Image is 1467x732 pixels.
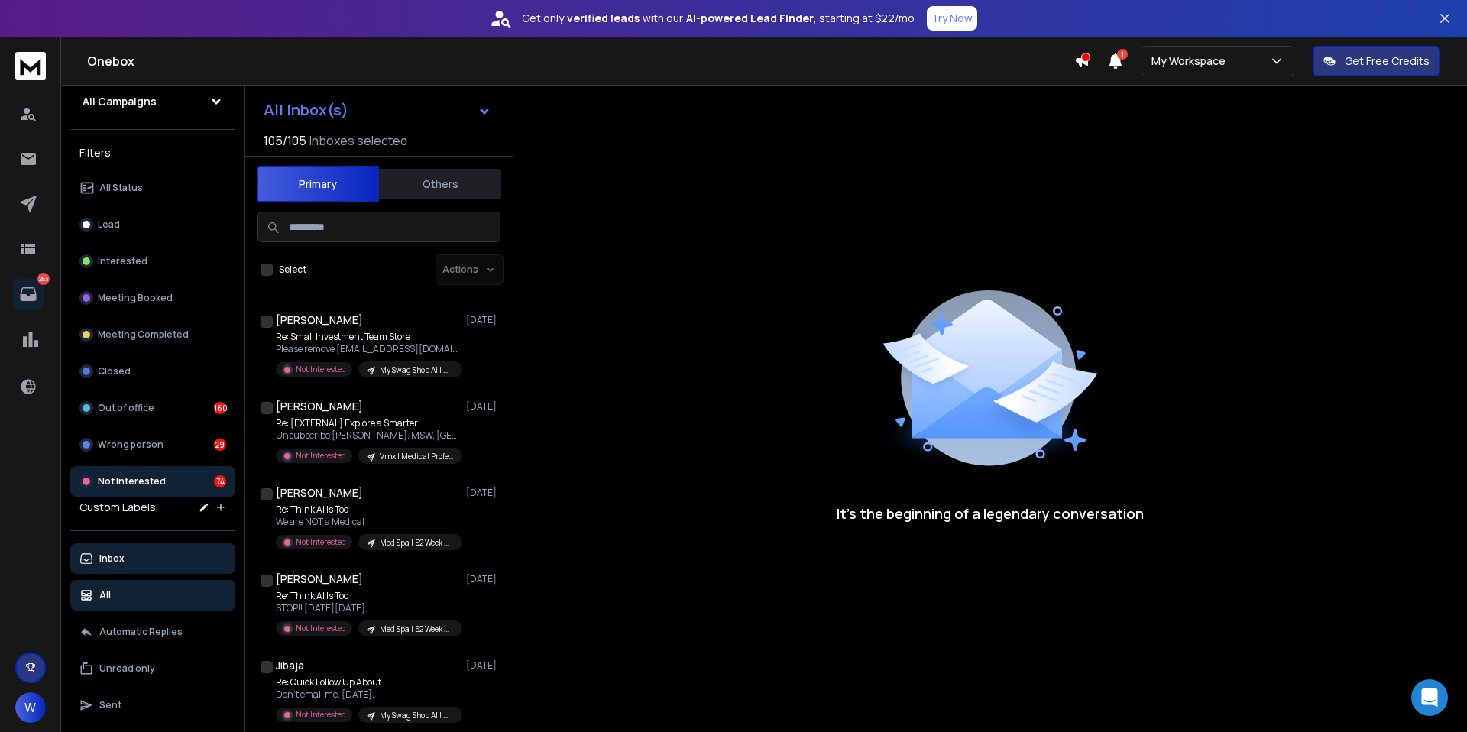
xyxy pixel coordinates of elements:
strong: AI-powered Lead Finder, [686,11,816,26]
button: Meeting Booked [70,283,235,313]
p: My Swag Shop AI | Home Services | v1 [380,710,453,721]
p: Meeting Completed [98,329,189,341]
p: Wrong person [98,439,164,451]
p: Re: Think AI Is Too [276,504,459,516]
p: Not Interested [296,536,346,548]
button: Automatic Replies [70,617,235,647]
p: Not Interested [296,709,346,721]
p: Not Interested [296,623,346,634]
p: Automatic Replies [99,626,183,638]
h1: All Inbox(s) [264,102,348,118]
button: Primary [257,166,379,202]
p: All [99,589,111,601]
p: Please remove [EMAIL_ADDRESS][DOMAIN_NAME] from your [276,343,459,355]
p: Unread only [99,662,155,675]
h1: [PERSON_NAME] [276,313,363,328]
button: Try Now [927,6,977,31]
p: Vrnx | Medical Professionals [380,451,453,462]
button: Get Free Credits [1313,46,1440,76]
p: We are NOT a Medical [276,516,459,528]
button: All Status [70,173,235,203]
p: Unsubscribe [PERSON_NAME], MSW, [GEOGRAPHIC_DATA], [276,429,459,442]
h1: All Campaigns [83,94,157,109]
p: Re: Think AI Is Too [276,590,459,602]
p: Try Now [931,11,973,26]
button: Not Interested74 [70,466,235,497]
p: Out of office [98,402,154,414]
p: Med Spa | 52 Week Campaign [380,537,453,549]
p: Not Interested [98,475,166,487]
p: Get Free Credits [1345,53,1430,69]
h3: Inboxes selected [309,131,407,150]
button: Sent [70,690,235,721]
p: It’s the beginning of a legendary conversation [837,503,1144,524]
button: Out of office160 [70,393,235,423]
div: Open Intercom Messenger [1411,679,1448,716]
p: [DATE] [466,314,500,326]
button: All Campaigns [70,86,235,117]
h3: Filters [70,142,235,164]
p: Interested [98,255,147,267]
button: Interested [70,246,235,277]
p: My Swag Shop AI | Home Services | v1 [380,364,453,376]
span: 105 / 105 [264,131,306,150]
img: logo [15,52,46,80]
h1: Onebox [87,52,1074,70]
div: 29 [214,439,226,451]
p: Re: [EXTERNAL] Explore a Smarter [276,417,459,429]
p: Meeting Booked [98,292,173,304]
p: My Workspace [1151,53,1232,69]
p: All Status [99,182,143,194]
button: W [15,692,46,723]
h1: [PERSON_NAME] [276,572,363,587]
div: 160 [214,402,226,414]
h3: Custom Labels [79,500,156,515]
p: [DATE] [466,400,500,413]
button: Meeting Completed [70,319,235,350]
button: All [70,580,235,611]
h1: [PERSON_NAME] [276,485,363,500]
h1: [PERSON_NAME] [276,399,363,414]
p: Inbox [99,552,125,565]
p: Get only with our starting at $22/mo [522,11,915,26]
p: Med Spa | 52 Week Campaign [380,623,453,635]
button: All Inbox(s) [251,95,504,125]
button: Closed [70,356,235,387]
p: Lead [98,219,120,231]
strong: verified leads [567,11,640,26]
p: Closed [98,365,131,377]
button: Others [379,167,501,201]
button: Lead [70,209,235,240]
span: 1 [1117,49,1128,60]
button: Wrong person29 [70,429,235,460]
a: 263 [13,279,44,309]
p: [DATE] [466,487,500,499]
p: 263 [37,273,50,285]
h1: Jibaja [276,658,304,673]
div: 74 [214,475,226,487]
p: [DATE] [466,659,500,672]
p: Re: Quick Follow Up About [276,676,459,688]
p: STOP!! [DATE][DATE], [276,602,459,614]
p: [DATE] [466,573,500,585]
p: Sent [99,699,121,711]
p: Not Interested [296,450,346,462]
p: Don't email me. [DATE], [276,688,459,701]
p: Not Interested [296,364,346,375]
button: Inbox [70,543,235,574]
p: Re: Small Investment Team Store [276,331,459,343]
button: Unread only [70,653,235,684]
label: Select [279,264,306,276]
